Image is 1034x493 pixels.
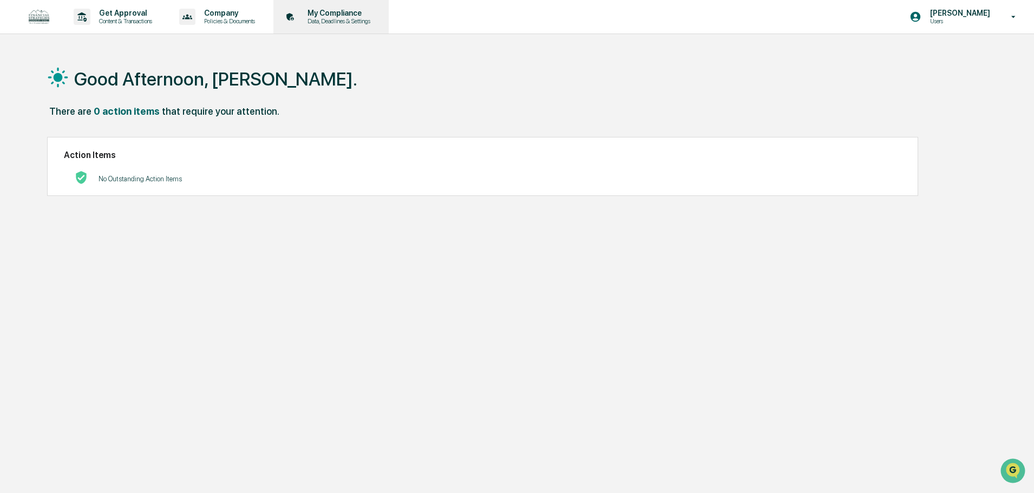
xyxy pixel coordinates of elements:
img: 1746055101610-c473b297-6a78-478c-a979-82029cc54cd1 [11,83,30,102]
p: My Compliance [299,9,376,17]
p: Policies & Documents [195,17,260,25]
div: We're available if you need us! [37,94,137,102]
span: Data Lookup [22,157,68,168]
span: Preclearance [22,136,70,147]
iframe: Open customer support [999,457,1029,487]
p: [PERSON_NAME] [921,9,996,17]
a: 🖐️Preclearance [6,132,74,152]
span: Pylon [108,183,131,192]
a: 🔎Data Lookup [6,153,73,172]
img: logo [26,7,52,27]
p: Company [195,9,260,17]
div: 🔎 [11,158,19,167]
a: 🗄️Attestations [74,132,139,152]
div: Start new chat [37,83,178,94]
a: Powered byPylon [76,183,131,192]
h1: Good Afternoon, [PERSON_NAME]. [74,68,357,90]
img: No Actions logo [75,171,88,184]
span: Attestations [89,136,134,147]
button: Start new chat [184,86,197,99]
div: 🖐️ [11,137,19,146]
p: Get Approval [90,9,158,17]
p: Data, Deadlines & Settings [299,17,376,25]
div: There are [49,106,91,117]
p: No Outstanding Action Items [99,175,182,183]
div: 0 action items [94,106,160,117]
h2: Action Items [64,150,901,160]
p: How can we help? [11,23,197,40]
input: Clear [28,49,179,61]
div: that require your attention. [162,106,279,117]
p: Content & Transactions [90,17,158,25]
div: 🗄️ [78,137,87,146]
p: Users [921,17,996,25]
